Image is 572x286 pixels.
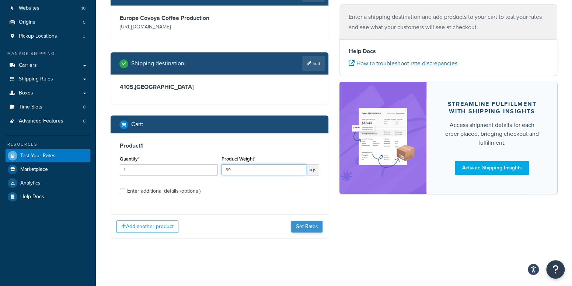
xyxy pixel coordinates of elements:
[6,1,90,15] a: Websites10
[6,30,90,43] a: Pickup Locations3
[349,47,548,56] h4: Help Docs
[350,93,415,182] img: feature-image-si-e24932ea9b9fcd0ff835db86be1ff8d589347e8876e1638d903ea230a36726be.png
[120,164,218,175] input: 0.0
[6,72,90,86] a: Shipping Rules
[127,186,200,196] div: Enter additional details (optional)
[19,5,39,11] span: Websites
[302,56,325,71] a: Edit
[83,33,86,39] span: 3
[444,121,540,147] div: Access shipment details for each order placed, bridging checkout and fulfillment.
[120,14,218,22] h3: Europe Covoya Coffee Production
[6,100,90,114] li: Time Slots
[6,15,90,29] li: Origins
[120,142,319,149] h3: Product 1
[222,164,307,175] input: 0.00
[19,76,53,82] span: Shipping Rules
[19,19,35,25] span: Origins
[120,189,125,194] input: Enter additional details (optional)
[6,114,90,128] a: Advanced Features6
[6,51,90,57] div: Manage Shipping
[20,166,48,173] span: Marketplace
[20,194,44,200] span: Help Docs
[6,30,90,43] li: Pickup Locations
[131,121,143,128] h2: Cart :
[6,141,90,148] div: Resources
[120,83,319,91] h3: 4105 , [GEOGRAPHIC_DATA]
[19,118,63,124] span: Advanced Features
[120,22,218,32] p: [URL][DOMAIN_NAME]
[222,156,255,162] label: Product Weight*
[6,190,90,203] a: Help Docs
[6,163,90,176] a: Marketplace
[83,104,86,110] span: 0
[131,60,186,67] h2: Shipping destination :
[81,5,86,11] span: 10
[116,220,178,233] button: Add another product
[6,15,90,29] a: Origins5
[306,164,319,175] span: kgs
[83,118,86,124] span: 6
[6,1,90,15] li: Websites
[546,260,565,279] button: Open Resource Center
[291,221,322,232] button: Get Rates
[349,59,457,68] a: How to troubleshoot rate discrepancies
[6,59,90,72] a: Carriers
[6,86,90,100] a: Boxes
[6,100,90,114] a: Time Slots0
[19,90,33,96] span: Boxes
[20,180,41,186] span: Analytics
[444,100,540,115] div: Streamline Fulfillment with Shipping Insights
[6,114,90,128] li: Advanced Features
[20,153,56,159] span: Test Your Rates
[349,12,548,32] p: Enter a shipping destination and add products to your cart to test your rates and see what your c...
[19,104,42,110] span: Time Slots
[6,176,90,190] a: Analytics
[19,62,37,69] span: Carriers
[120,156,139,162] label: Quantity*
[455,161,529,175] a: Activate Shipping Insights
[83,19,86,25] span: 5
[19,33,57,39] span: Pickup Locations
[6,149,90,162] a: Test Your Rates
